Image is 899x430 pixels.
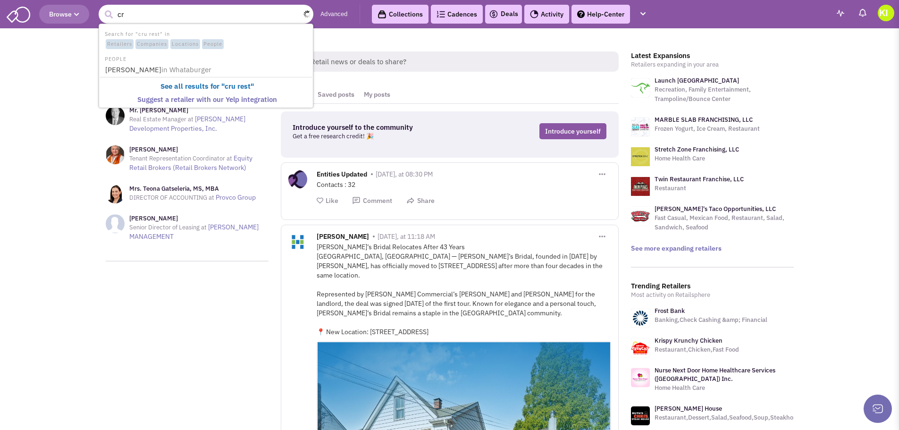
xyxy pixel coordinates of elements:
p: Retailers expanding in your area [631,60,794,69]
span: Entities Updated [317,170,367,181]
a: Provco Group [216,193,256,202]
a: See all results for "cru rest" [102,80,311,93]
span: People [202,39,224,50]
a: Activity [524,5,569,24]
span: Like [326,196,338,205]
span: Companies [135,39,168,50]
a: Stretch Zone Franchising, LLC [655,145,739,153]
h3: [PERSON_NAME] [129,214,269,223]
img: Kate Ingram [878,5,894,21]
a: Deals [489,8,518,20]
a: [PERSON_NAME]'s Taco Opportunities, LLC [655,205,776,213]
span: in Whataburger [161,65,211,74]
a: Help-Center [571,5,630,24]
img: www.krispykrunchy.com [631,338,650,357]
h3: Trending Retailers [631,282,794,290]
a: Frost Bank [655,307,685,315]
span: Senior Director of Leasing at [129,223,207,231]
p: Get a free research credit! 🎉 [293,132,471,141]
img: logo [631,147,650,166]
a: Equity Retail Brokers (Retail Brokers Network) [129,154,252,172]
p: Fast Casual, Mexican Food, Restaurant, Salad, Sandwich, Seafood [655,213,794,232]
p: Restaurant [655,184,744,193]
div: Contacts : 32 [317,180,611,189]
img: logo [631,207,650,226]
a: Suggest a retailer with our Yelp integration [102,93,311,106]
span: Retail news or deals to share? [303,51,619,72]
h3: Latest Expansions [631,51,794,60]
b: cru rest [225,82,251,91]
img: SmartAdmin [7,5,30,23]
span: Locations [170,39,200,50]
input: Search [99,5,313,24]
a: [PERSON_NAME] Development Properties, Inc. [129,115,245,133]
p: Most activity on Retailsphere [631,290,794,300]
h3: Introduce yourself to the community [293,123,471,132]
p: Frozen Yogurt, Ice Cream, Restaurant [655,124,760,134]
span: [DATE], at 11:18 AM [378,232,435,241]
img: NoImageAvailable1.jpg [106,214,125,233]
span: Tenant Representation Coordinator at [129,154,232,162]
h3: Mrs. Teona Gatseleria, MS, MBA [129,185,256,193]
h3: Mr. [PERSON_NAME] [129,106,269,115]
a: Introduce yourself [539,123,606,139]
a: [PERSON_NAME] MANAGEMENT [129,223,259,241]
a: My posts [359,86,395,103]
button: Share [406,196,435,205]
img: logo [631,78,650,97]
button: Comment [352,196,392,205]
p: Restaurant,Dessert,Salad,Seafood,Soup,Steakhouse [655,413,803,422]
img: www.frostbank.com [631,309,650,328]
p: Home Health Care [655,154,739,163]
span: DIRECTOR OF ACCOUNTING at [129,194,214,202]
a: Advanced [320,10,348,19]
a: Krispy Krunchy Chicken [655,337,723,345]
img: icon-collection-lavender-black.svg [378,10,386,19]
a: [PERSON_NAME] House [655,405,722,413]
a: MARBLE SLAB FRANCHISING, LLC [655,116,753,124]
span: [PERSON_NAME] [317,232,369,243]
a: [PERSON_NAME]in Whataburger [102,64,311,76]
a: Cadences [431,5,483,24]
span: Retailers [106,39,134,50]
img: icon-deals.svg [489,8,498,20]
span: Browse [49,10,79,18]
img: Cadences_logo.png [437,11,445,17]
b: Suggest a retailer with our Yelp integration [137,95,277,104]
p: Restaurant,Chicken,Fast Food [655,345,739,354]
p: Home Health Care [655,383,794,393]
p: Recreation, Family Entertainment, Trampoline/Bounce Center [655,85,794,104]
img: logo [631,118,650,136]
button: Like [317,196,338,205]
li: PEOPLE [100,53,312,63]
a: Twin Restaurant Franchise, LLC [655,175,744,183]
b: See all results for " " [160,82,254,91]
a: Nurse Next Door Home Healthcare Services ([GEOGRAPHIC_DATA]) Inc. [655,366,775,383]
img: Activity.png [530,10,538,18]
div: [PERSON_NAME]’s Bridal Relocates After 43 Years [GEOGRAPHIC_DATA], [GEOGRAPHIC_DATA] — [PERSON_NA... [317,242,611,337]
a: Launch [GEOGRAPHIC_DATA] [655,76,739,84]
span: [DATE], at 08:30 PM [376,170,433,178]
img: logo [631,177,650,196]
button: Browse [39,5,89,24]
a: See more expanding retailers [631,244,722,253]
a: Collections [372,5,428,24]
p: Banking,Check Cashing &amp; Financial [655,315,767,325]
a: Saved posts [313,86,359,103]
span: Real Estate Manager at [129,115,193,123]
h3: [PERSON_NAME] [129,145,269,154]
li: Search for "cru rest" in [100,28,312,50]
img: help.png [577,10,585,18]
